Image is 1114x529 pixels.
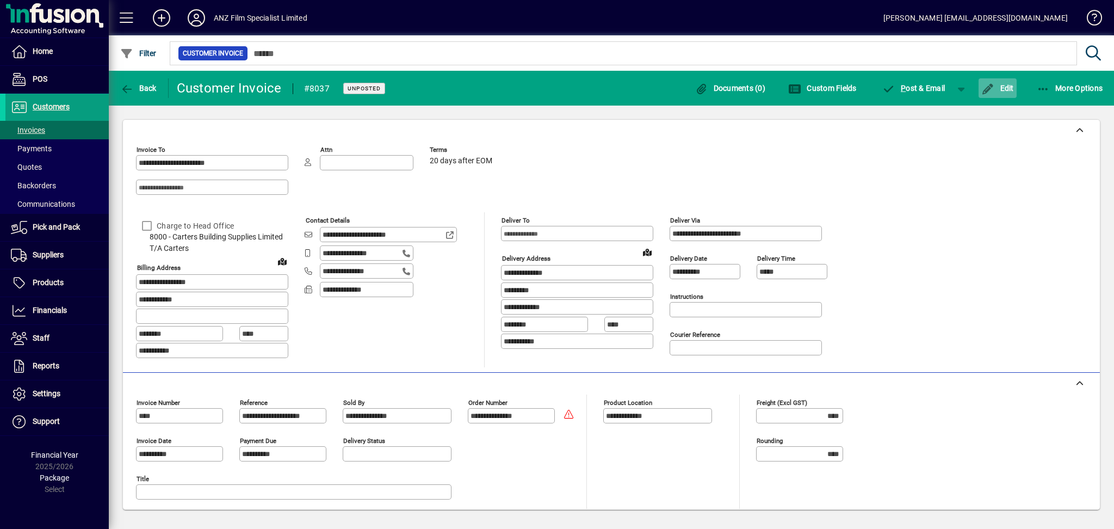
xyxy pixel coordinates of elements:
span: Package [40,473,69,482]
div: [PERSON_NAME] [EMAIL_ADDRESS][DOMAIN_NAME] [883,9,1068,27]
a: Quotes [5,158,109,176]
mat-label: Rounding [757,436,783,444]
span: Support [33,417,60,426]
span: Pick and Pack [33,223,80,231]
span: Custom Fields [788,84,857,93]
app-page-header-button: Back [109,78,169,98]
span: Filter [120,49,157,58]
a: Backorders [5,176,109,195]
button: Profile [179,8,214,28]
a: View on map [639,243,656,261]
button: Documents (0) [692,78,768,98]
a: Support [5,408,109,435]
mat-label: Order number [468,398,508,406]
span: Staff [33,334,49,342]
mat-label: Delivery status [343,436,385,444]
span: Home [33,47,53,56]
a: Communications [5,195,109,213]
mat-label: Delivery date [670,255,707,262]
span: Terms [430,146,495,153]
span: Payments [11,144,52,153]
mat-label: Invoice date [137,436,171,444]
span: Unposted [348,85,381,92]
a: Home [5,38,109,65]
button: Custom Fields [785,78,859,98]
span: Invoices [11,126,45,134]
div: Customer Invoice [177,79,282,97]
a: Payments [5,139,109,158]
mat-label: Reference [240,398,268,406]
mat-label: Deliver To [502,217,530,224]
button: Edit [979,78,1017,98]
a: Invoices [5,121,109,139]
mat-label: Product location [604,398,652,406]
div: #8037 [304,80,330,97]
mat-label: Freight (excl GST) [757,398,807,406]
span: POS [33,75,47,83]
a: Knowledge Base [1079,2,1100,38]
mat-label: Title [137,475,149,482]
span: Settings [33,389,60,398]
mat-label: Instructions [670,293,703,300]
span: Communications [11,200,75,208]
button: More Options [1034,78,1106,98]
span: Suppliers [33,250,64,259]
span: Customer Invoice [183,48,243,59]
a: Financials [5,297,109,324]
span: Financial Year [31,451,78,459]
button: Filter [117,44,159,63]
a: View on map [274,253,291,270]
span: 8000 - Carters Building Supplies Limited T/A Carters [136,231,288,254]
span: More Options [1037,84,1103,93]
span: P [901,84,906,93]
mat-label: Invoice number [137,398,180,406]
span: Documents (0) [695,84,765,93]
a: Staff [5,325,109,352]
span: Products [33,278,64,287]
mat-label: Courier Reference [670,331,720,339]
span: Customers [33,102,70,111]
mat-label: Sold by [343,398,364,406]
a: Reports [5,353,109,380]
mat-label: Delivery time [757,255,795,262]
span: Back [120,84,157,93]
a: POS [5,66,109,93]
span: 20 days after EOM [430,157,492,165]
span: Financials [33,306,67,315]
span: Reports [33,361,59,370]
mat-label: Attn [320,146,332,153]
a: Products [5,269,109,297]
a: Pick and Pack [5,214,109,241]
a: Suppliers [5,242,109,269]
button: Post & Email [877,78,951,98]
a: Settings [5,380,109,408]
span: ost & Email [882,84,945,93]
span: Backorders [11,181,56,190]
button: Back [117,78,159,98]
span: Edit [981,84,1014,93]
div: ANZ Film Specialist Limited [214,9,307,27]
mat-label: Deliver via [670,217,700,224]
mat-label: Invoice To [137,146,165,153]
span: Quotes [11,163,42,171]
mat-label: Payment due [240,436,276,444]
button: Add [144,8,179,28]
